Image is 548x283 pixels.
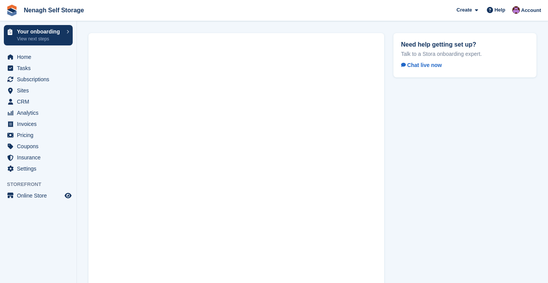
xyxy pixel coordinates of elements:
a: menu [4,130,73,141]
p: View next steps [17,35,63,42]
p: Talk to a Stora onboarding expert. [401,50,529,57]
h2: Need help getting set up? [401,41,529,48]
span: Subscriptions [17,74,63,85]
span: Analytics [17,107,63,118]
a: menu [4,52,73,62]
span: Help [495,6,505,14]
span: Online Store [17,190,63,201]
img: Chloe McCarthy [512,6,520,14]
span: Account [521,7,541,14]
a: Your onboarding View next steps [4,25,73,45]
a: menu [4,107,73,118]
span: Create [456,6,472,14]
a: menu [4,85,73,96]
a: Preview store [63,191,73,200]
span: Tasks [17,63,63,74]
a: menu [4,74,73,85]
a: menu [4,141,73,152]
span: Invoices [17,119,63,129]
a: menu [4,163,73,174]
a: menu [4,152,73,163]
span: Settings [17,163,63,174]
a: menu [4,190,73,201]
p: Your onboarding [17,29,63,34]
span: Sites [17,85,63,96]
a: menu [4,96,73,107]
a: menu [4,63,73,74]
span: Storefront [7,181,77,188]
a: Nenagh Self Storage [21,4,87,17]
span: Insurance [17,152,63,163]
span: Home [17,52,63,62]
a: menu [4,119,73,129]
span: Chat live now [401,62,442,68]
span: CRM [17,96,63,107]
span: Pricing [17,130,63,141]
a: Chat live now [401,60,448,70]
img: stora-icon-8386f47178a22dfd0bd8f6a31ec36ba5ce8667c1dd55bd0f319d3a0aa187defe.svg [6,5,18,16]
span: Coupons [17,141,63,152]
